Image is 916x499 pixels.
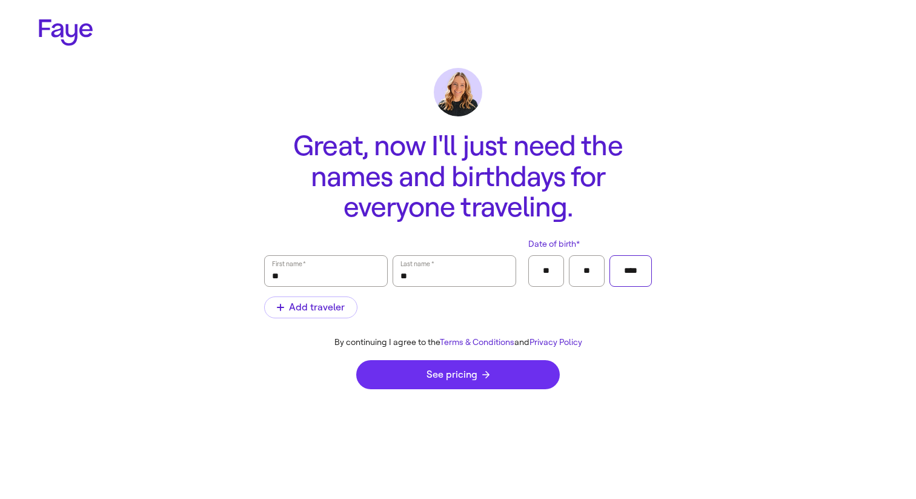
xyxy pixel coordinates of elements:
label: Last name [399,258,435,270]
button: Add traveler [264,296,357,318]
span: Date of birth * [528,238,580,250]
label: First name [271,258,307,270]
a: Privacy Policy [529,337,582,347]
span: See pricing [426,370,490,380]
input: Month [536,262,556,280]
span: Add traveler [277,303,345,312]
h1: Great, now I'll just need the names and birthdays for everyone traveling. [264,131,652,223]
input: Day [577,262,597,280]
div: By continuing I agree to the and [254,338,662,348]
a: Terms & Conditions [440,337,514,347]
button: See pricing [356,360,560,389]
input: Year [617,262,644,280]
